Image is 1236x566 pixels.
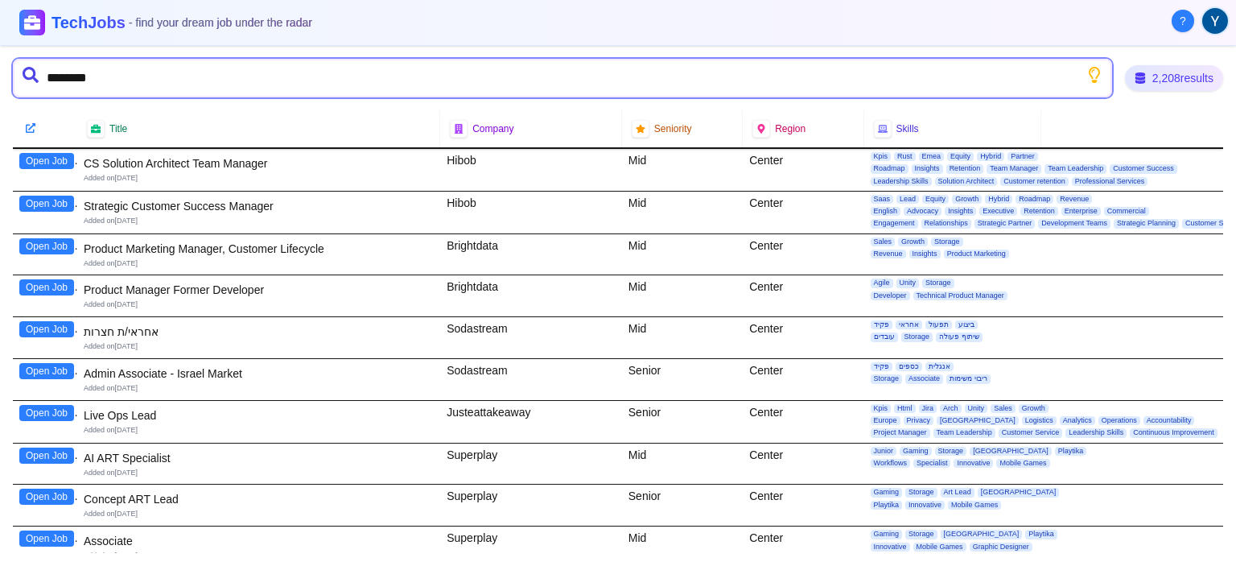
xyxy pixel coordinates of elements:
[84,341,434,352] div: Added on [DATE]
[1072,177,1148,186] span: Professional Services
[941,530,1023,539] span: [GEOGRAPHIC_DATA]
[970,543,1032,552] span: Graphic Designer
[1130,428,1217,437] span: Continuous Improvement
[871,543,910,552] span: Innovative
[84,450,434,466] div: AI ART Specialist
[945,207,976,216] span: Insights
[19,238,74,254] button: Open Job
[84,551,434,561] div: Added on [DATE]
[1202,8,1228,34] img: User avatar
[109,122,127,135] span: Title
[952,195,982,204] span: Growth
[84,533,434,549] div: Associate
[622,401,743,443] div: Senior
[965,404,988,413] span: Unity
[871,333,898,341] span: עובדים
[871,152,892,161] span: Kpis
[905,374,943,383] span: Associate
[944,250,1009,258] span: Product Marketing
[970,447,1052,456] span: [GEOGRAPHIC_DATA]
[871,164,908,173] span: Roadmap
[937,416,1019,425] span: [GEOGRAPHIC_DATA]
[985,195,1012,204] span: Hybrid
[894,152,916,161] span: Rust
[947,152,974,161] span: Equity
[51,11,312,34] h1: TechJobs
[440,149,622,191] div: Hibob
[1098,416,1140,425] span: Operations
[904,207,941,216] span: Advocacy
[996,459,1049,468] span: Mobile Games
[871,219,918,228] span: Engagement
[871,291,910,300] span: Developer
[440,234,622,275] div: Brightdata
[19,531,74,547] button: Open Job
[622,192,743,233] div: Mid
[1019,404,1049,413] span: Growth
[1125,65,1223,91] div: 2,208 results
[871,428,930,437] span: Project Manager
[955,320,978,329] span: ביצוע
[84,155,434,171] div: CS Solution Architect Team Manager
[871,501,903,510] span: Playtika
[1038,219,1110,228] span: Development Teams
[904,416,934,425] span: Privacy
[905,488,937,497] span: Storage
[622,317,743,358] div: Mid
[1104,207,1149,216] span: Commercial
[622,149,743,191] div: Mid
[472,122,513,135] span: Company
[19,489,74,505] button: Open Job
[913,543,966,552] span: Mobile Games
[921,219,971,228] span: Relationships
[896,122,919,135] span: Skills
[1016,195,1053,204] span: Roadmap
[440,275,622,316] div: Brightdata
[743,234,863,275] div: Center
[931,238,963,246] span: Storage
[84,407,434,423] div: Live Ops Lead
[940,404,962,413] span: Arch
[1060,416,1095,425] span: Analytics
[871,404,892,413] span: Kpis
[941,488,974,497] span: Art Lead
[84,300,434,310] div: Added on [DATE]
[84,216,434,226] div: Added on [DATE]
[1057,195,1092,204] span: Revenue
[19,405,74,421] button: Open Job
[871,459,910,468] span: Workflows
[935,447,967,456] span: Storage
[905,530,937,539] span: Storage
[743,317,863,358] div: Center
[440,359,622,400] div: Sodastream
[896,320,922,329] span: אחראי
[871,177,932,186] span: Leadership Skills
[900,447,932,456] span: Gaming
[1061,207,1101,216] span: Enterprise
[922,195,949,204] span: Equity
[84,282,434,298] div: Product Manager Former Developer
[743,444,863,485] div: Center
[871,238,896,246] span: Sales
[871,362,892,371] span: פקיד
[19,321,74,337] button: Open Job
[622,444,743,485] div: Mid
[1020,207,1058,216] span: Retention
[987,164,1041,173] span: Team Manager
[654,122,692,135] span: Seniority
[896,279,920,287] span: Unity
[925,320,952,329] span: תפעול
[84,491,434,507] div: Concept ART Lead
[948,501,1001,510] span: Mobile Games
[743,275,863,316] div: Center
[84,509,434,519] div: Added on [DATE]
[1114,219,1179,228] span: Strategic Planning
[84,366,434,382] div: Admin Associate - Israel Market
[871,279,893,287] span: Agile
[946,374,991,383] span: ריבוי משימות
[1055,447,1087,456] span: Playtika
[84,258,434,269] div: Added on [DATE]
[440,317,622,358] div: Sodastream
[954,459,993,468] span: Innovative
[1143,416,1195,425] span: Accountability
